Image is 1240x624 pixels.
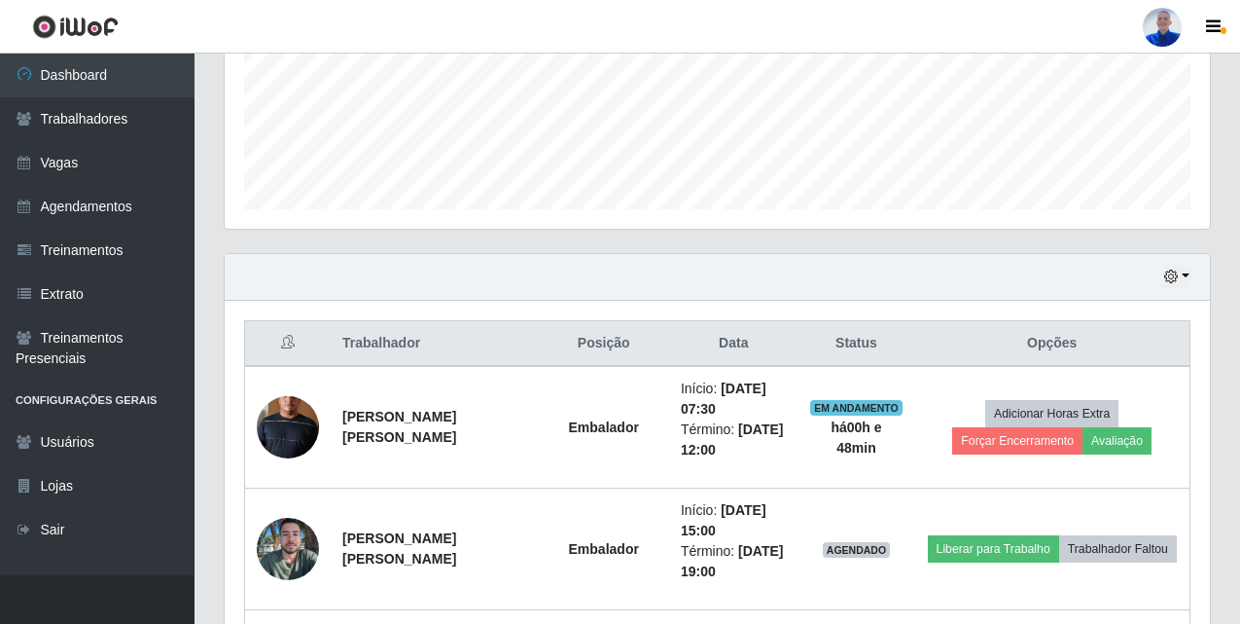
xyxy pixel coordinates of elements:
span: AGENDADO [823,542,891,558]
button: Trabalhador Faltou [1059,535,1177,563]
li: Início: [681,379,787,420]
strong: há 00 h e 48 min [831,420,881,456]
img: CoreUI Logo [32,15,119,39]
th: Opções [914,321,1189,367]
strong: Embalador [569,420,639,435]
th: Data [669,321,798,367]
th: Trabalhador [331,321,538,367]
img: 1700260582749.jpeg [257,507,319,591]
li: Término: [681,420,787,460]
time: [DATE] 07:30 [681,381,766,417]
li: Término: [681,541,787,582]
time: [DATE] 15:00 [681,502,766,538]
strong: [PERSON_NAME] [PERSON_NAME] [342,531,456,567]
img: 1737636982366.jpeg [257,360,319,496]
button: Forçar Encerramento [952,427,1082,455]
li: Início: [681,500,787,541]
strong: Embalador [569,541,639,557]
th: Posição [538,321,668,367]
button: Adicionar Horas Extra [985,400,1118,427]
button: Liberar para Trabalho [928,535,1059,563]
button: Avaliação [1082,427,1151,455]
th: Status [798,321,915,367]
strong: [PERSON_NAME] [PERSON_NAME] [342,409,456,445]
span: EM ANDAMENTO [810,400,903,416]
